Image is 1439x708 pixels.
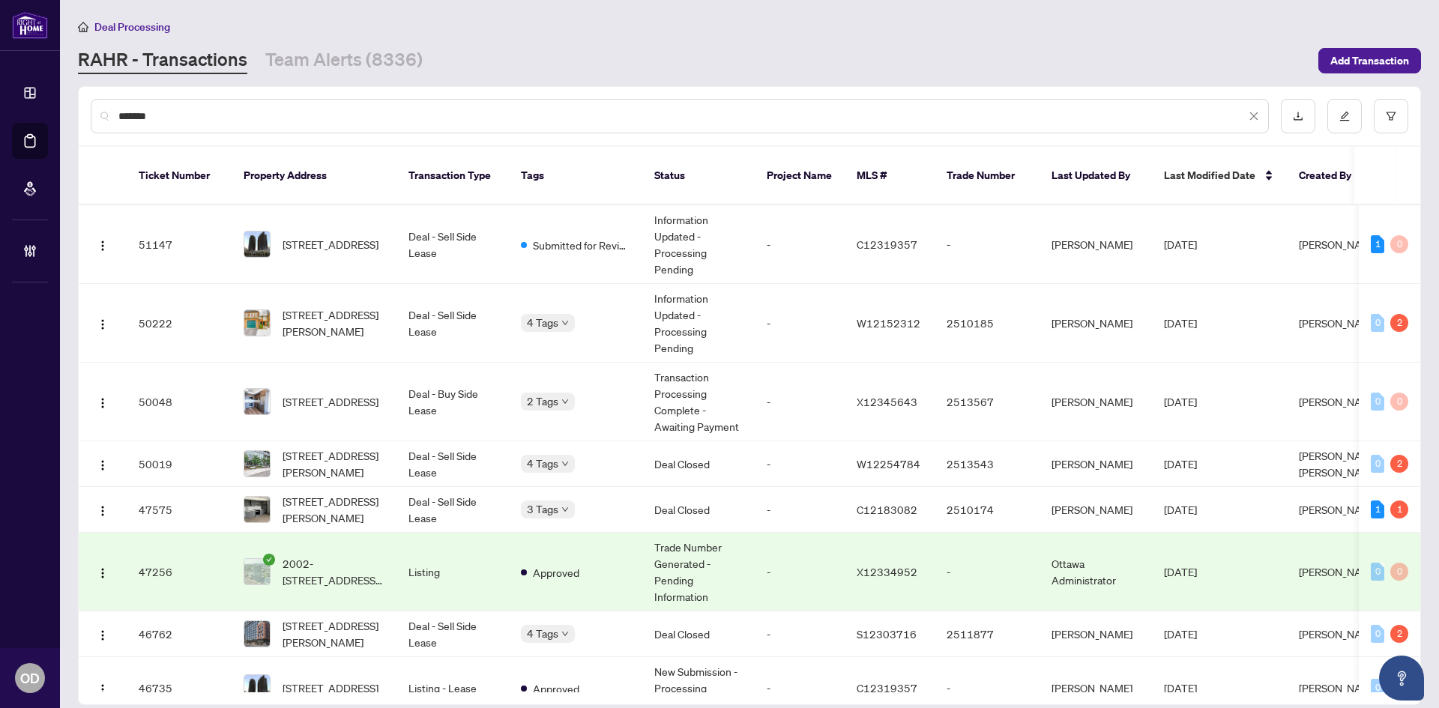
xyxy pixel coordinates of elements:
span: [DATE] [1164,565,1197,578]
span: [PERSON_NAME] [1299,565,1380,578]
td: Ottawa Administrator [1040,533,1152,611]
td: 2513543 [935,441,1040,487]
span: C12183082 [857,503,917,516]
img: thumbnail-img [244,621,270,647]
th: Tags [509,147,642,205]
td: Deal - Sell Side Lease [396,284,509,363]
td: Deal - Sell Side Lease [396,611,509,657]
td: 47256 [127,533,232,611]
span: [DATE] [1164,681,1197,695]
button: Logo [91,497,115,521]
span: 2002-[STREET_ADDRESS][PERSON_NAME] [283,555,384,588]
td: Deal Closed [642,611,755,657]
td: 51147 [127,205,232,284]
button: Open asap [1379,656,1424,701]
div: 0 [1390,393,1408,411]
div: 0 [1371,563,1384,581]
td: 50019 [127,441,232,487]
th: Trade Number [935,147,1040,205]
td: Listing [396,533,509,611]
img: thumbnail-img [244,559,270,584]
span: 3 Tags [527,500,558,518]
span: download [1293,111,1303,121]
span: Approved [533,680,579,697]
div: 1 [1390,500,1408,518]
img: Logo [97,567,109,579]
span: down [561,630,569,638]
button: download [1281,99,1315,133]
td: - [755,284,845,363]
a: RAHR - Transactions [78,47,247,74]
div: 0 [1371,393,1384,411]
td: - [755,205,845,284]
img: thumbnail-img [244,232,270,257]
td: - [935,205,1040,284]
span: filter [1386,111,1396,121]
span: Approved [533,564,579,581]
td: [PERSON_NAME] [1040,441,1152,487]
th: MLS # [845,147,935,205]
button: Logo [91,452,115,476]
button: Logo [91,560,115,584]
td: - [755,441,845,487]
span: Add Transaction [1330,49,1409,73]
th: Property Address [232,147,396,205]
span: [PERSON_NAME] [1299,503,1380,516]
span: [STREET_ADDRESS] [283,680,378,696]
span: W12254784 [857,457,920,471]
img: thumbnail-img [244,310,270,336]
td: - [755,533,845,611]
span: 4 Tags [527,455,558,472]
td: 2510174 [935,487,1040,533]
img: Logo [97,505,109,517]
span: C12319357 [857,681,917,695]
div: 0 [1390,235,1408,253]
span: [PERSON_NAME] [1299,316,1380,330]
span: [PERSON_NAME] [1299,395,1380,408]
td: Trade Number Generated - Pending Information [642,533,755,611]
span: [STREET_ADDRESS][PERSON_NAME] [283,447,384,480]
th: Transaction Type [396,147,509,205]
span: S12303716 [857,627,917,641]
span: [STREET_ADDRESS][PERSON_NAME] [283,493,384,526]
div: 2 [1390,314,1408,332]
button: filter [1374,99,1408,133]
th: Last Updated By [1040,147,1152,205]
span: [PERSON_NAME] [1299,681,1380,695]
td: 2510185 [935,284,1040,363]
td: [PERSON_NAME] [1040,363,1152,441]
button: Logo [91,676,115,700]
td: Deal - Sell Side Lease [396,487,509,533]
span: [STREET_ADDRESS][PERSON_NAME] [283,617,384,650]
img: Logo [97,397,109,409]
img: Logo [97,629,109,641]
span: 4 Tags [527,625,558,642]
button: edit [1327,99,1362,133]
span: [DATE] [1164,627,1197,641]
span: [PERSON_NAME] [1299,237,1380,251]
td: Information Updated - Processing Pending [642,284,755,363]
div: 0 [1390,563,1408,581]
td: [PERSON_NAME] [1040,205,1152,284]
td: 2511877 [935,611,1040,657]
img: thumbnail-img [244,675,270,701]
span: [DATE] [1164,316,1197,330]
button: Logo [91,311,115,335]
span: Submitted for Review [533,237,630,253]
img: thumbnail-img [244,497,270,522]
div: 0 [1371,455,1384,473]
span: [STREET_ADDRESS][PERSON_NAME] [283,306,384,339]
span: down [561,398,569,405]
span: [DATE] [1164,457,1197,471]
td: 47575 [127,487,232,533]
th: Last Modified Date [1152,147,1287,205]
span: down [561,506,569,513]
button: Logo [91,390,115,414]
span: [STREET_ADDRESS] [283,236,378,252]
img: Logo [97,459,109,471]
td: Deal Closed [642,487,755,533]
td: - [755,611,845,657]
td: Information Updated - Processing Pending [642,205,755,284]
th: Project Name [755,147,845,205]
th: Status [642,147,755,205]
